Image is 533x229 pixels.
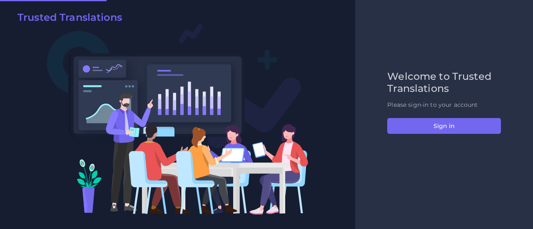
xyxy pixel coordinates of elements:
[387,71,501,95] h2: Welcome to Trusted Translations
[12,12,122,27] a: Trusted Translations
[387,118,501,134] button: Sign in
[387,101,501,109] p: Please sign-in to your account
[17,12,122,24] h2: Trusted Translations
[47,23,309,215] img: Login V2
